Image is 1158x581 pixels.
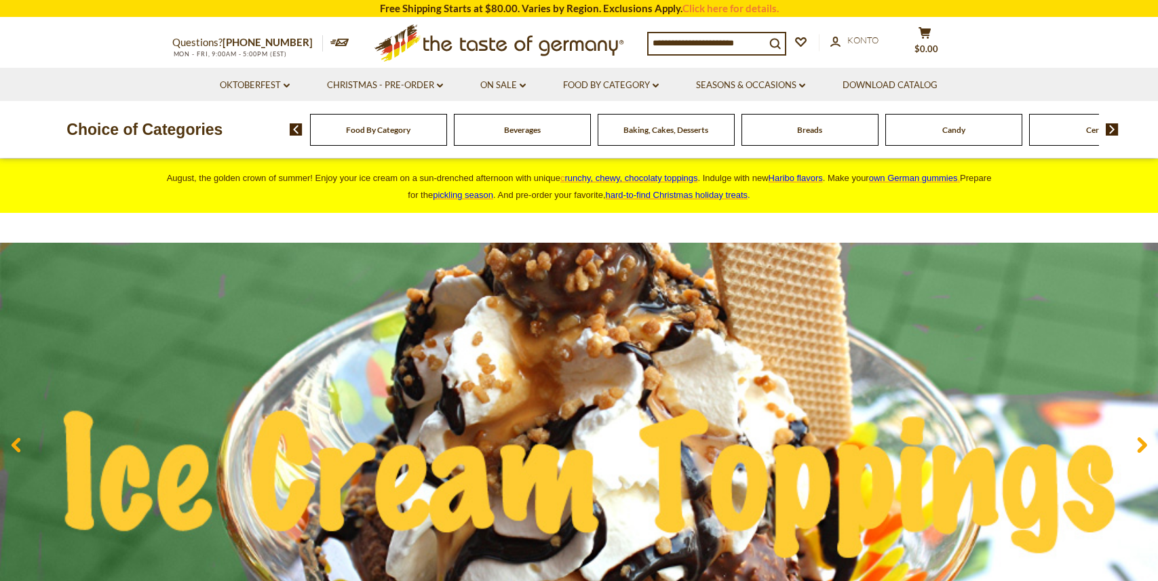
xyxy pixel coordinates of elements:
[172,50,288,58] span: MON - FRI, 9:00AM - 5:00PM (EST)
[843,78,938,93] a: Download Catalog
[564,173,697,183] span: runchy, chewy, chocolaty toppings
[560,173,698,183] a: crunchy, chewy, chocolaty toppings
[942,125,965,135] a: Candy
[1086,125,1109,135] a: Cereal
[682,2,779,14] a: Click here for details.
[223,36,313,48] a: [PHONE_NUMBER]
[914,43,938,54] span: $0.00
[623,125,708,135] a: Baking, Cakes, Desserts
[346,125,410,135] a: Food By Category
[769,173,823,183] a: Haribo flavors
[606,190,750,200] span: .
[563,78,659,93] a: Food By Category
[797,125,822,135] a: Breads
[905,26,946,60] button: $0.00
[220,78,290,93] a: Oktoberfest
[869,173,960,183] a: own German gummies.
[167,173,992,200] span: August, the golden crown of summer! Enjoy your ice cream on a sun-drenched afternoon with unique ...
[869,173,958,183] span: own German gummies
[504,125,541,135] a: Beverages
[480,78,526,93] a: On Sale
[696,78,805,93] a: Seasons & Occasions
[1106,123,1119,136] img: next arrow
[830,33,879,48] a: Konto
[847,35,879,45] span: Konto
[606,190,748,200] a: hard-to-find Christmas holiday treats
[327,78,443,93] a: Christmas - PRE-ORDER
[172,34,323,52] p: Questions?
[290,123,303,136] img: previous arrow
[433,190,493,200] a: pickling season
